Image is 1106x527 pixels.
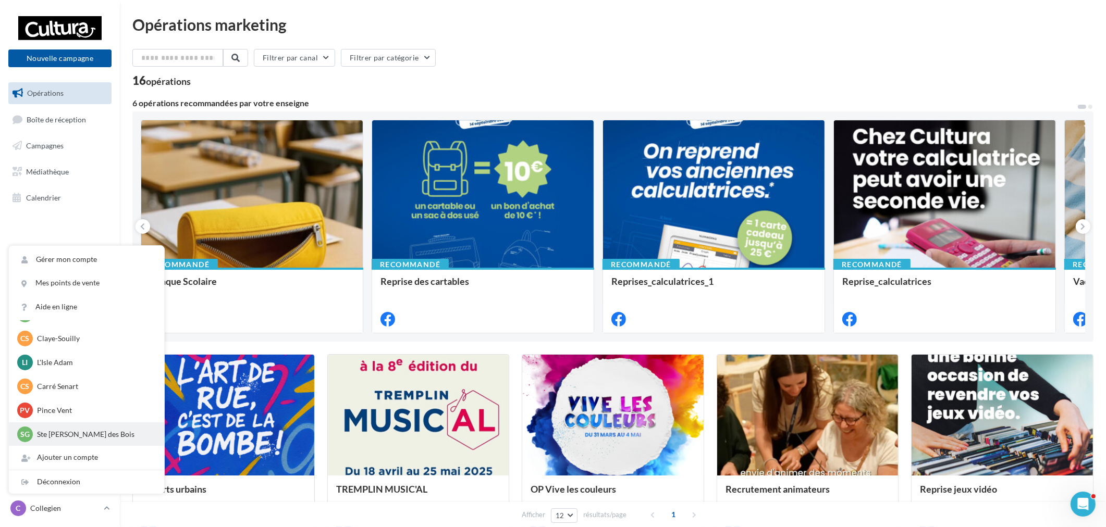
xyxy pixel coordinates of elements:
span: LI [22,357,28,368]
span: Reprise_calculatrices [842,275,931,287]
button: 12 [551,508,577,523]
span: Recrutement animateurs [726,483,830,495]
span: Banque Scolaire [150,275,217,287]
span: Opérations [27,89,64,97]
div: Recommandé [141,259,218,270]
div: Recommandé [833,259,911,270]
button: Nouvelle campagne [8,49,112,67]
div: Ajouter un compte [9,446,164,469]
a: Boîte de réception [6,108,114,131]
a: Mes points de vente [9,271,164,295]
a: C Collegien [8,498,112,518]
div: Recommandé [603,259,680,270]
span: 1 [665,506,682,523]
p: Carré Senart [37,381,152,392]
span: Afficher [522,510,545,520]
span: C [16,503,21,513]
span: SG [20,429,30,440]
button: Filtrer par canal [254,49,335,67]
span: TREMPLIN MUSIC'AL [336,483,427,495]
div: Recommandé [372,259,449,270]
a: Médiathèque [6,161,114,183]
button: Filtrer par catégorie [341,49,436,67]
span: Reprise des cartables [380,275,469,287]
a: Calendrier [6,187,114,209]
span: résultats/page [583,510,626,520]
span: Calendrier [26,193,61,202]
p: L'Isle Adam [37,357,152,368]
span: Campagnes [26,141,64,150]
span: Médiathèque [26,167,69,176]
div: opérations [146,77,191,86]
span: Reprise jeux vidéo [920,483,997,495]
p: Claye-Souilly [37,333,152,344]
span: CS [21,381,30,392]
div: Déconnexion [9,470,164,494]
span: 12 [556,511,564,520]
a: Opérations [6,82,114,104]
span: OP Arts urbains [141,483,206,495]
p: Collegien [30,503,100,513]
span: Boîte de réception [27,115,86,123]
span: Reprises_calculatrices_1 [611,275,714,287]
p: Pince Vent [37,405,152,416]
iframe: Intercom live chat [1071,492,1096,517]
div: Opérations marketing [132,17,1093,32]
div: 6 opérations recommandées par votre enseigne [132,99,1077,107]
span: CS [21,333,30,344]
a: Aide en ligne [9,295,164,319]
span: OP Vive les couleurs [531,483,616,495]
span: PV [20,405,30,416]
p: Ste [PERSON_NAME] des Bois [37,429,152,440]
div: 16 [132,75,191,86]
a: Gérer mon compte [9,248,164,271]
a: Campagnes [6,135,114,157]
